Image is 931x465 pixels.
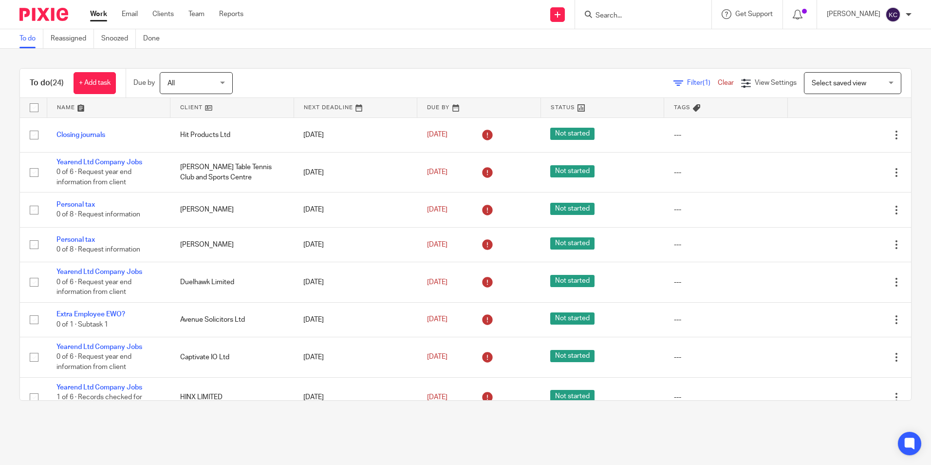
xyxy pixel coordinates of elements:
[812,80,866,87] span: Select saved view
[219,9,243,19] a: Reports
[101,29,136,48] a: Snoozed
[51,29,94,48] a: Reassigned
[170,152,294,192] td: [PERSON_NAME] Table Tennis Club and Sports Centre
[170,377,294,417] td: HINX LIMITED
[19,29,43,48] a: To do
[718,79,734,86] a: Clear
[170,227,294,262] td: [PERSON_NAME]
[550,275,595,287] span: Not started
[827,9,880,19] p: [PERSON_NAME]
[122,9,138,19] a: Email
[427,132,447,138] span: [DATE]
[550,165,595,177] span: Not started
[170,337,294,377] td: Captivate IO Ltd
[294,193,417,227] td: [DATE]
[885,7,901,22] img: svg%3E
[56,384,142,391] a: Yearend Ltd Company Jobs
[56,344,142,350] a: Yearend Ltd Company Jobs
[56,212,140,218] span: 0 of 8 · Request information
[294,262,417,302] td: [DATE]
[703,79,710,86] span: (1)
[133,78,155,88] p: Due by
[294,377,417,417] td: [DATE]
[674,315,778,325] div: ---
[294,117,417,152] td: [DATE]
[687,79,718,86] span: Filter
[294,337,417,377] td: [DATE]
[294,152,417,192] td: [DATE]
[30,78,64,88] h1: To do
[56,236,95,243] a: Personal tax
[56,321,108,328] span: 0 of 1 · Subtask 1
[56,132,105,138] a: Closing journals
[550,237,595,250] span: Not started
[56,169,131,186] span: 0 of 6 · Request year end information from client
[427,206,447,213] span: [DATE]
[674,130,778,140] div: ---
[427,279,447,286] span: [DATE]
[674,168,778,177] div: ---
[550,390,595,402] span: Not started
[427,169,447,175] span: [DATE]
[674,105,690,110] span: Tags
[674,240,778,250] div: ---
[674,205,778,214] div: ---
[152,9,174,19] a: Clients
[595,12,682,20] input: Search
[19,8,68,21] img: Pixie
[56,394,142,411] span: 1 of 6 · Records checked for completeness (JX)
[50,79,64,87] span: (24)
[56,354,131,371] span: 0 of 6 · Request year end information from client
[755,79,797,86] span: View Settings
[550,350,595,362] span: Not started
[56,279,131,296] span: 0 of 6 · Request year end information from client
[674,352,778,362] div: ---
[56,201,95,208] a: Personal tax
[90,9,107,19] a: Work
[427,394,447,401] span: [DATE]
[427,241,447,248] span: [DATE]
[74,72,116,94] a: + Add task
[550,312,595,325] span: Not started
[56,269,142,275] a: Yearend Ltd Company Jobs
[294,302,417,337] td: [DATE]
[170,117,294,152] td: Hit Products Ltd
[170,262,294,302] td: Duelhawk Limited
[56,246,140,253] span: 0 of 8 · Request information
[735,11,773,18] span: Get Support
[674,277,778,287] div: ---
[550,128,595,140] span: Not started
[56,159,142,166] a: Yearend Ltd Company Jobs
[294,227,417,262] td: [DATE]
[674,392,778,402] div: ---
[170,302,294,337] td: Avenue Solicitors Ltd
[143,29,167,48] a: Done
[168,80,175,87] span: All
[170,193,294,227] td: [PERSON_NAME]
[550,203,595,215] span: Not started
[427,354,447,361] span: [DATE]
[427,316,447,323] span: [DATE]
[56,311,125,318] a: Extra Employee EWO?
[188,9,205,19] a: Team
